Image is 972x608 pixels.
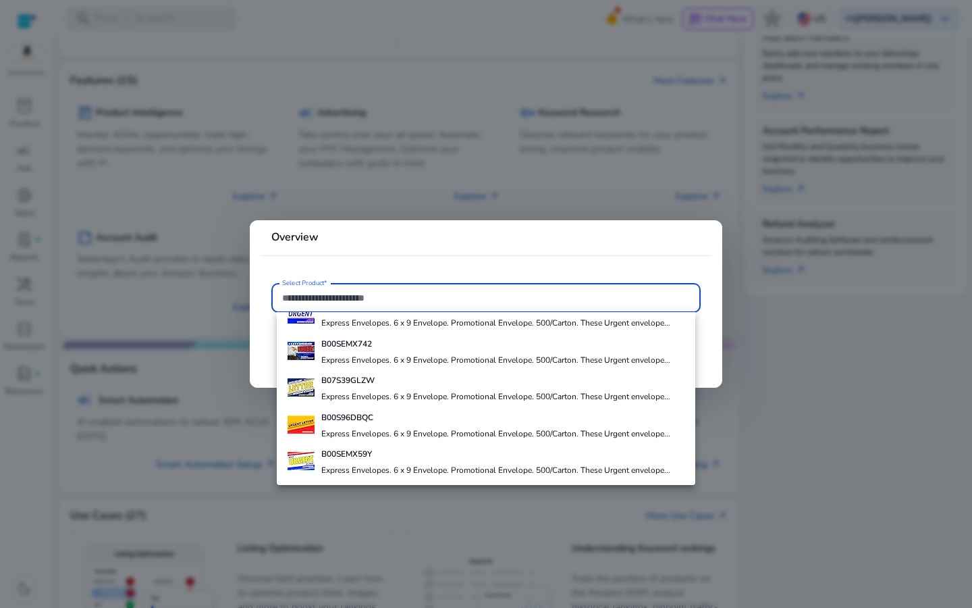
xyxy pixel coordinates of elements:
[321,449,372,459] b: B00SEMX59Y
[321,391,670,402] h4: Express Envelopes. 6 x 9 Envelope. Promotional Envelope. 500/Carton. These Urgent envelope...
[288,301,315,328] img: 51XomRDq1iL._AC_US40_.jpg
[321,428,670,439] h4: Express Envelopes. 6 x 9 Envelope. Promotional Envelope. 500/Carton. These Urgent envelope...
[321,465,670,476] h4: Express Envelopes. 6 x 9 Envelope. Promotional Envelope. 500/Carton. These Urgent envelope...
[321,412,373,423] b: B00S96DBQC
[321,375,375,386] b: B07S39GLZW
[321,318,670,328] h4: Express Envelopes. 6 x 9 Envelope. Promotional Envelope. 500/Carton. These Urgent envelope...
[288,374,315,401] img: 51587W+PEbL._AC_US40_.jpg
[271,230,319,245] b: Overview
[282,278,327,288] mat-label: Select Product*
[288,338,315,365] img: 41l7u3lBopL._AC_US40_.jpg
[288,411,315,438] img: 41Xptl3eN1L._AC_US40_.jpg
[321,355,670,365] h4: Express Envelopes. 6 x 9 Envelope. Promotional Envelope. 500/Carton. These Urgent envelope...
[288,448,315,475] img: 51uhc8WOFQL._AC_US40_.jpg
[321,338,372,349] b: B00SEMX742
